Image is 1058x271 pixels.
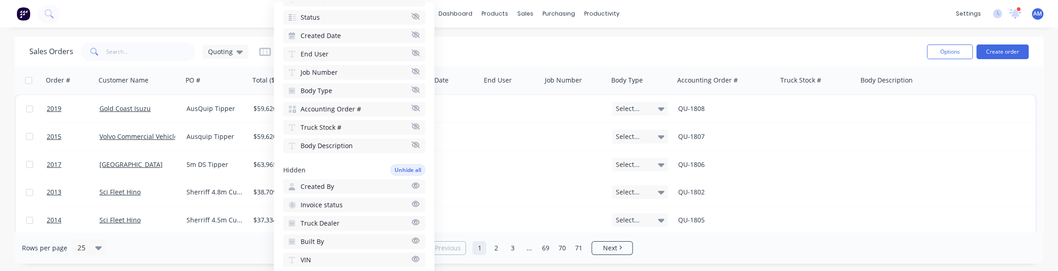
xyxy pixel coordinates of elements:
a: Next page [592,243,632,253]
div: products [477,7,513,21]
span: 2013 [47,188,61,197]
button: Created By [283,179,425,194]
span: Select... [616,188,640,197]
span: Next [603,243,617,253]
a: Sci Fleet Hino [99,216,141,224]
div: $63,965.00 [253,160,307,169]
div: End User [484,76,512,85]
a: dashboard [434,7,477,21]
div: Job Number [545,76,582,85]
a: Page 3 [505,241,519,255]
a: Page 69 [538,241,552,255]
span: Rows per page [22,243,67,253]
ul: Pagination [421,241,636,255]
div: productivity [580,7,624,21]
span: Select... [616,104,640,113]
div: [DATE] [409,160,477,169]
div: Body Description [861,76,913,85]
a: Gold Coast Isuzu [99,104,151,113]
span: End User [301,50,329,59]
div: $59,620.00 [253,104,307,113]
span: 2014 [47,216,61,225]
div: $37,334.00 [253,216,307,225]
a: 2017 [47,151,99,178]
div: Order # [46,76,70,85]
span: VIN [301,255,311,265]
a: 2014 [47,206,99,234]
button: VIN [283,253,425,267]
a: QU-1806 [678,160,705,169]
div: [DATE] [409,104,477,113]
span: AM [1033,10,1042,18]
span: Status [301,13,320,22]
button: Created Date [283,28,425,43]
span: 2015 [47,132,61,141]
a: QU-1807 [678,132,705,141]
button: Job Number [283,65,425,80]
span: Accounting Order # [301,105,361,114]
span: 2019 [47,104,61,113]
a: Page 1 is your current page [472,241,486,255]
span: Quoting [208,47,233,56]
a: Page 2 [489,241,503,255]
div: Customer Name [99,76,148,85]
span: Created Date [301,31,341,40]
div: $59,620.00 [253,132,307,141]
span: Job Number [301,68,338,77]
div: PO # [186,76,200,85]
a: 2015 [47,123,99,150]
div: sales [513,7,538,21]
h1: Sales Orders [29,47,73,56]
a: QU-1808 [678,104,705,113]
button: End User [283,47,425,61]
a: [GEOGRAPHIC_DATA] [99,160,163,169]
a: QU-1805 [678,216,705,224]
button: Invoice status [283,198,425,212]
div: [DATE] [409,188,477,197]
span: Built By [301,237,324,246]
span: Truck Dealer [301,219,340,228]
div: AusQuip Tipper [186,104,243,113]
span: Previous [435,243,461,253]
span: Select... [616,216,640,225]
a: Page 70 [555,241,569,255]
a: Page 71 [571,241,585,255]
div: Total ($) [252,76,277,85]
div: Sherriff 4.5m Curtain [186,216,243,225]
button: Body Type [283,83,425,98]
span: Created By [301,182,334,191]
div: purchasing [538,7,580,21]
span: 2017 [47,160,61,169]
button: Body Description [283,138,425,153]
button: Built By [283,234,425,249]
button: Create order [976,44,1029,59]
span: Invoice status [301,200,343,210]
img: Factory [16,7,30,21]
input: Search... [106,43,196,61]
button: Options [927,44,973,59]
div: [DATE] [409,216,477,225]
button: Status [283,10,425,25]
a: Previous page [425,243,466,253]
a: Volvo Commercial Vehicles - [GEOGRAPHIC_DATA] [99,132,250,141]
div: [DATE] [409,132,477,141]
div: 5m DS Tipper [186,160,243,169]
div: settings [951,7,986,21]
div: Truck Stock # [780,76,821,85]
a: QU-1802 [678,188,705,196]
span: Body Description [301,141,353,150]
span: Select... [616,160,640,169]
a: 2019 [47,95,99,122]
div: $38,709.00 [253,188,307,197]
div: Body Type [611,76,643,85]
button: Truck Stock # [283,120,425,135]
div: Accounting Order # [677,76,738,85]
span: Hidden [283,165,306,174]
a: Jump forward [522,241,536,255]
button: Accounting Order # [283,102,425,116]
span: Body Type [301,86,332,95]
span: Select... [616,132,640,141]
span: Truck Stock # [301,123,341,132]
a: Sci Fleet Hino [99,188,141,196]
a: 2013 [47,178,99,206]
